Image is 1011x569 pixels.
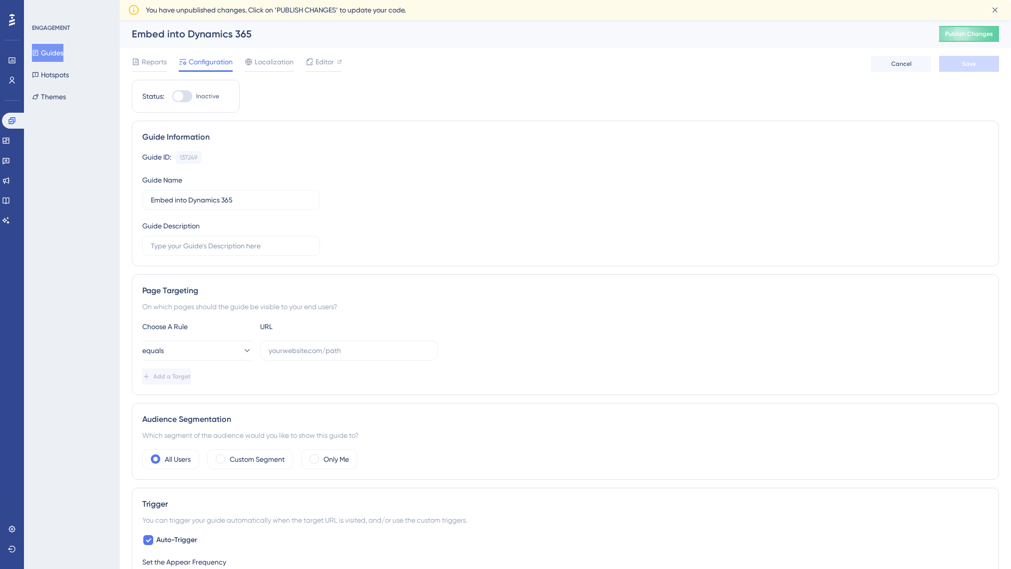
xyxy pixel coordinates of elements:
button: equals [142,341,252,361]
button: Publish Changes [939,26,999,42]
div: Audience Segmentation [142,413,989,425]
div: ENGAGEMENT [32,24,70,32]
label: Custom Segment [230,453,285,465]
span: Add a Target [153,373,191,380]
span: Reports [142,56,167,68]
input: Type your Guide’s Description here [151,240,312,251]
div: Guide Description [142,220,200,232]
div: Status: [142,90,164,102]
div: Guide Name [142,174,182,186]
button: Add a Target [142,369,191,384]
label: All Users [165,453,191,465]
span: Publish Changes [945,30,993,38]
button: Save [939,56,999,72]
div: Choose A Rule [142,321,252,333]
div: You can trigger your guide automatically when the target URL is visited, and/or use the custom tr... [142,514,989,526]
span: Cancel [891,60,912,68]
div: Page Targeting [142,285,989,297]
input: yourwebsite.com/path [269,345,429,356]
button: Themes [32,88,66,106]
span: Configuration [189,56,233,68]
div: 137249 [180,154,197,162]
span: Auto-Trigger [156,534,197,546]
button: Hotspots [32,66,69,84]
div: Which segment of the audience would you like to show this guide to? [142,429,989,441]
span: Inactive [196,92,219,100]
button: Cancel [871,56,931,72]
span: Editor [316,56,334,68]
span: You have unpublished changes. Click on ‘PUBLISH CHANGES’ to update your code. [146,4,406,16]
div: Embed into Dynamics 365 [132,27,914,41]
input: Type your Guide’s Name here [151,194,312,205]
div: On which pages should the guide be visible to your end users? [142,301,989,313]
span: Save [962,60,976,68]
label: Only Me [324,453,349,465]
div: Set the Appear Frequency [142,556,989,568]
span: equals [142,345,164,357]
span: Localization [255,56,294,68]
div: Trigger [142,498,989,510]
div: URL [260,321,370,333]
button: Guides [32,44,63,62]
div: Guide Information [142,131,989,143]
div: Guide ID: [142,151,171,164]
